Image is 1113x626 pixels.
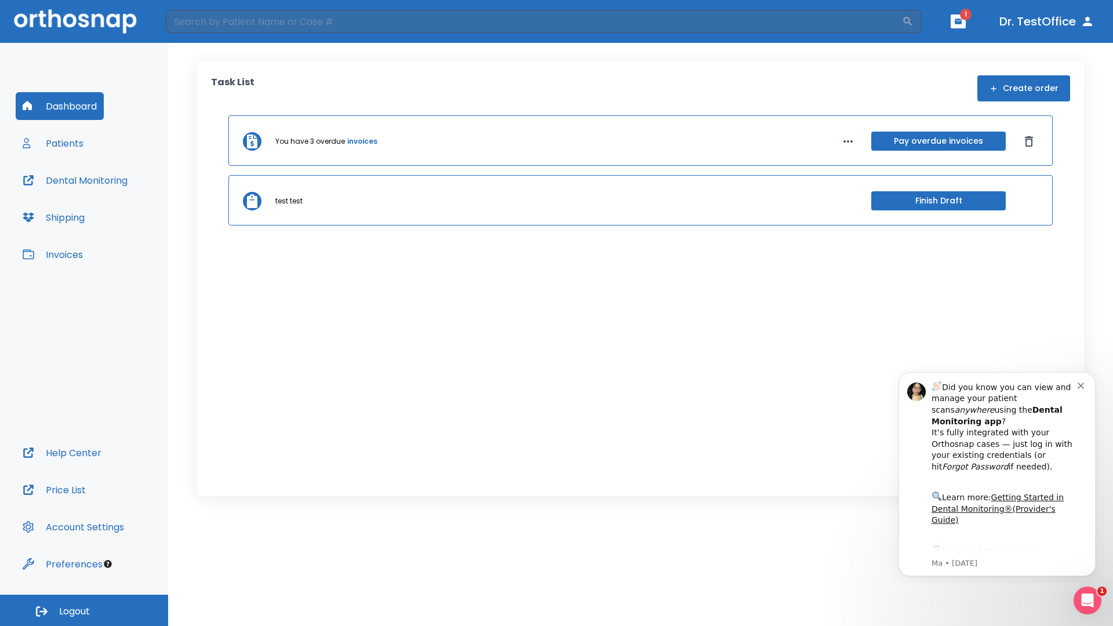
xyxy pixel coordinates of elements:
[16,166,134,194] button: Dental Monitoring
[16,513,131,541] button: Account Settings
[50,185,154,206] a: App Store
[871,191,1006,210] button: Finish Draft
[347,136,377,147] a: invoices
[16,476,93,504] button: Price List
[14,9,137,33] img: Orthosnap
[16,550,110,578] button: Preferences
[166,10,902,33] input: Search by Patient Name or Case #
[50,182,197,241] div: Download the app: | ​ Let us know if you need help getting started!
[16,203,92,231] button: Shipping
[960,9,972,20] span: 1
[103,559,113,569] div: Tooltip anchor
[275,136,345,147] p: You have 3 overdue
[1020,132,1038,151] button: Dismiss
[16,129,90,157] button: Patients
[211,75,254,101] p: Task List
[1097,587,1107,596] span: 1
[16,241,90,268] button: Invoices
[1074,587,1101,614] iframe: Intercom live chat
[275,196,303,206] p: test test
[16,439,108,467] button: Help Center
[16,92,104,120] button: Dashboard
[977,75,1070,101] button: Create order
[881,362,1113,583] iframe: Intercom notifications message
[871,132,1006,151] button: Pay overdue invoices
[59,605,90,618] span: Logout
[50,196,197,207] p: Message from Ma, sent 5w ago
[197,18,206,27] button: Dismiss notification
[995,11,1099,32] button: Dr. TestOffice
